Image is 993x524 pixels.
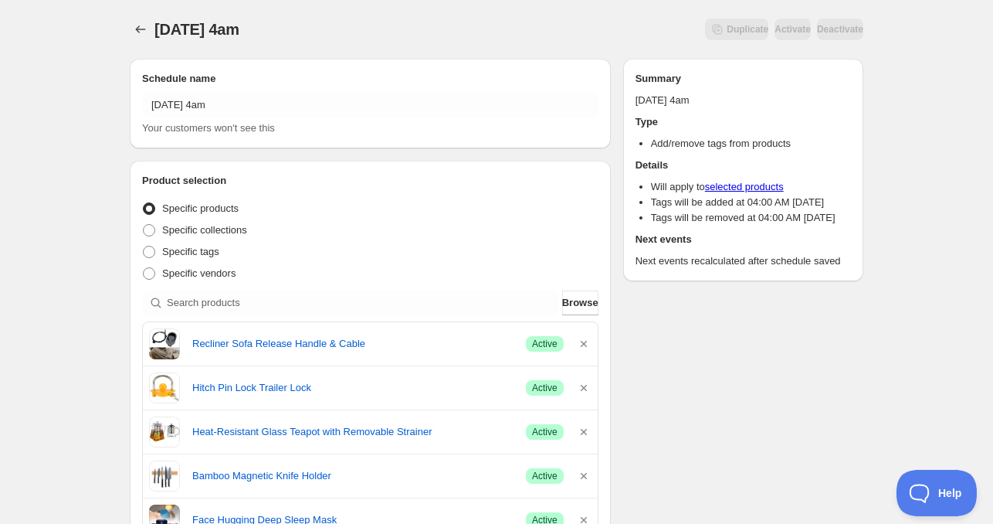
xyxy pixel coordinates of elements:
[532,426,558,438] span: Active
[635,253,851,269] p: Next events recalculated after schedule saved
[162,224,247,236] span: Specific collections
[149,328,180,359] img: The image shows a black release handle with a cable, designed for a recliner sofa. The handle is ...
[651,179,851,195] li: Will apply to
[532,382,558,394] span: Active
[635,114,851,130] h2: Type
[896,470,978,516] iframe: Toggle Customer Support
[149,417,180,447] img: A set of two heat-resistant glass teapots with stainless steel removable strainers. One teapot is...
[162,267,236,279] span: Specific vendors
[154,21,239,38] span: [DATE] 4am
[142,173,598,189] h2: Product selection
[651,195,851,210] li: Tags will be added at 04:00 AM [DATE]
[142,122,275,134] span: Your customers won't see this
[130,19,151,40] button: Schedules
[705,181,784,192] a: selected products
[635,93,851,108] p: [DATE] 4am
[167,291,559,315] input: Search products
[162,202,239,214] span: Specific products
[562,295,598,311] span: Browse
[562,291,598,315] button: Browse
[149,373,180,403] img: A Hitch Pin Lock Trailer Lock with a silver body and yellow accents, including a key inserted in ...
[192,380,513,396] a: Hitch Pin Lock Trailer Lock
[635,232,851,247] h2: Next events
[651,136,851,151] li: Add/remove tags from products
[532,338,558,350] span: Active
[192,424,513,440] a: Heat-Resistant Glass Teapot with Removable Strainer
[192,468,513,484] a: Bamboo Magnetic Knife Holder
[192,336,513,352] a: Recliner Sofa Release Handle & Cable
[142,71,598,87] h2: Schedule name
[532,470,558,482] span: Active
[651,210,851,226] li: Tags will be removed at 04:00 AM [DATE]
[635,71,851,87] h2: Summary
[635,158,851,173] h2: Details
[162,246,219,257] span: Specific tags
